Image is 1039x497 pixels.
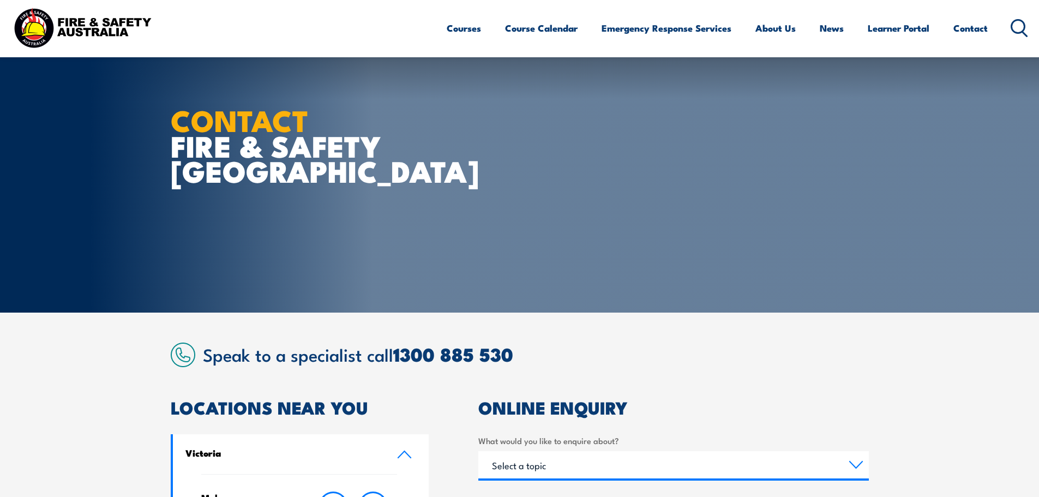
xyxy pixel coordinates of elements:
a: Victoria [173,434,429,474]
a: Learner Portal [868,14,929,43]
h2: Speak to a specialist call [203,344,869,364]
a: Course Calendar [505,14,578,43]
label: What would you like to enquire about? [478,434,869,447]
a: News [820,14,844,43]
strong: CONTACT [171,97,309,142]
h2: LOCATIONS NEAR YOU [171,399,429,415]
h4: Victoria [185,447,381,459]
a: About Us [755,14,796,43]
a: 1300 885 530 [393,339,513,368]
a: Emergency Response Services [602,14,731,43]
a: Courses [447,14,481,43]
h2: ONLINE ENQUIRY [478,399,869,415]
h1: FIRE & SAFETY [GEOGRAPHIC_DATA] [171,107,440,183]
a: Contact [953,14,988,43]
